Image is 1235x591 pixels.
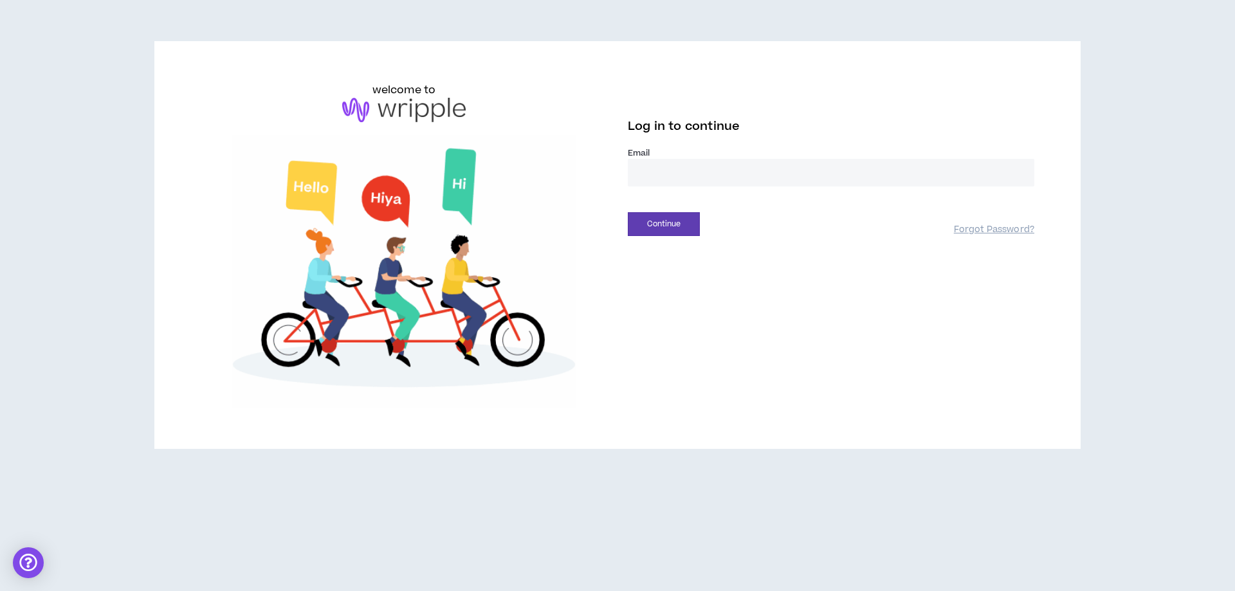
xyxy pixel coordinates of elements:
[201,135,607,408] img: Welcome to Wripple
[628,118,740,134] span: Log in to continue
[954,224,1034,236] a: Forgot Password?
[628,212,700,236] button: Continue
[372,82,436,98] h6: welcome to
[13,547,44,578] div: Open Intercom Messenger
[628,147,1034,159] label: Email
[342,98,466,122] img: logo-brand.png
